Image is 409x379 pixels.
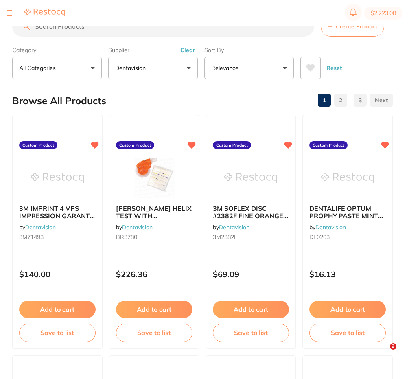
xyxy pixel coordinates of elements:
a: Dentavision [219,223,249,231]
p: All Categories [19,64,59,72]
a: Dentavision [315,223,346,231]
span: 2 [390,343,396,350]
span: DENTALIFE OPTUM PROPHY PASTE MINT FLAVOR 200G [309,204,383,228]
button: All Categories [12,57,102,79]
button: $2,223.08 [364,7,402,20]
span: 3M71493 [19,233,44,241]
span: Create Product [336,23,377,30]
span: DL0203 [309,233,330,241]
h2: Browse All Products [12,95,106,107]
b: 3M IMPRINT 4 VPS IMPRESSION GARANT HEAVY SUPER QUICK (4) [19,205,96,220]
button: Reset [324,57,344,79]
button: Add to cart [116,301,192,318]
a: Dentavision [25,223,56,231]
span: by [309,223,346,231]
label: Custom Product [213,141,251,149]
button: Save to list [116,324,192,342]
a: 2 [334,92,347,108]
span: BR3780 [116,233,137,241]
iframe: Intercom live chat [373,343,393,363]
p: Dentavision [115,64,149,72]
span: by [19,223,56,231]
label: Custom Product [19,141,57,149]
label: Custom Product [309,141,348,149]
span: 3M2382F [213,233,237,241]
span: 3M IMPRINT 4 VPS IMPRESSION GARANT HEAVY SUPER QUICK (4) [19,204,95,235]
input: Search Products [12,16,314,37]
label: Sort By [204,46,294,54]
img: DENTALIFE OPTUM PROPHY PASTE MINT FLAVOR 200G [321,158,374,198]
span: 3M SOFLEX DISC #2382F FINE ORANGE 12.7MM (85) [213,204,288,228]
button: Save to list [19,324,96,342]
button: Create Product [321,16,384,37]
button: Add to cart [309,301,386,318]
label: Supplier [108,46,198,54]
label: Custom Product [116,141,154,149]
a: 3 [354,92,367,108]
button: Save to list [213,324,289,342]
p: $69.09 [213,269,289,279]
button: Save to list [309,324,386,342]
b: DENTALIFE OPTUM PROPHY PASTE MINT FLAVOR 200G [309,205,386,220]
p: $226.36 [116,269,192,279]
button: Add to cart [19,301,96,318]
a: 1 [318,92,331,108]
p: $140.00 [19,269,96,279]
p: Relevance [211,64,242,72]
span: by [213,223,249,231]
a: Restocq Logo [24,8,65,18]
p: $16.13 [309,269,386,279]
img: 3M IMPRINT 4 VPS IMPRESSION GARANT HEAVY SUPER QUICK (4) [31,158,84,198]
span: by [116,223,153,231]
button: Relevance [204,57,294,79]
a: Dentavision [122,223,153,231]
button: Add to cart [213,301,289,318]
b: 3M SOFLEX DISC #2382F FINE ORANGE 12.7MM (85) [213,205,289,220]
b: BROWNE HELIX TEST WITH INDICATORS STRIPS (250) [116,205,192,220]
span: [PERSON_NAME] HELIX TEST WITH INDICATORS STRIPS (250) [116,204,192,235]
img: 3M SOFLEX DISC #2382F FINE ORANGE 12.7MM (85) [224,158,277,198]
img: Restocq Logo [24,8,65,17]
button: Dentavision [108,57,198,79]
label: Category [12,46,102,54]
img: BROWNE HELIX TEST WITH INDICATORS STRIPS (250) [128,158,181,198]
button: Clear [178,46,198,54]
